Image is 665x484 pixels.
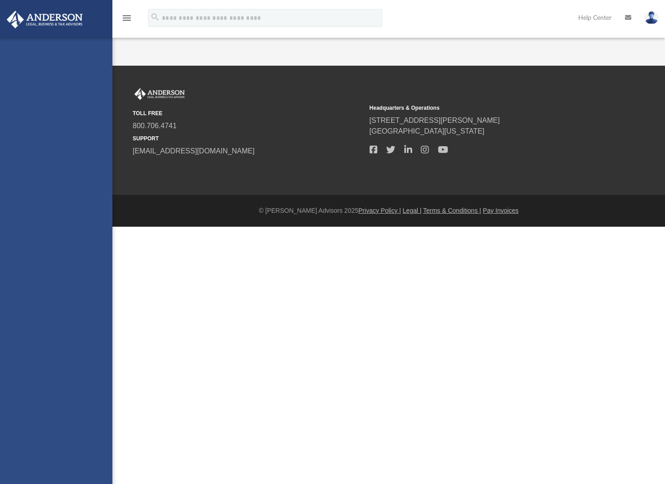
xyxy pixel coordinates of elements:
img: Anderson Advisors Platinum Portal [4,11,85,28]
a: Privacy Policy | [358,207,401,214]
a: Legal | [403,207,422,214]
div: © [PERSON_NAME] Advisors 2025 [112,206,665,215]
a: [GEOGRAPHIC_DATA][US_STATE] [370,127,485,135]
a: [STREET_ADDRESS][PERSON_NAME] [370,117,500,124]
a: menu [121,17,132,23]
img: Anderson Advisors Platinum Portal [133,88,187,100]
small: SUPPORT [133,134,363,143]
i: search [150,12,160,22]
img: User Pic [645,11,658,24]
small: TOLL FREE [133,109,363,117]
a: 800.706.4741 [133,122,177,130]
small: Headquarters & Operations [370,104,600,112]
i: menu [121,13,132,23]
a: Terms & Conditions | [423,207,481,214]
a: Pay Invoices [483,207,518,214]
a: [EMAIL_ADDRESS][DOMAIN_NAME] [133,147,254,155]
